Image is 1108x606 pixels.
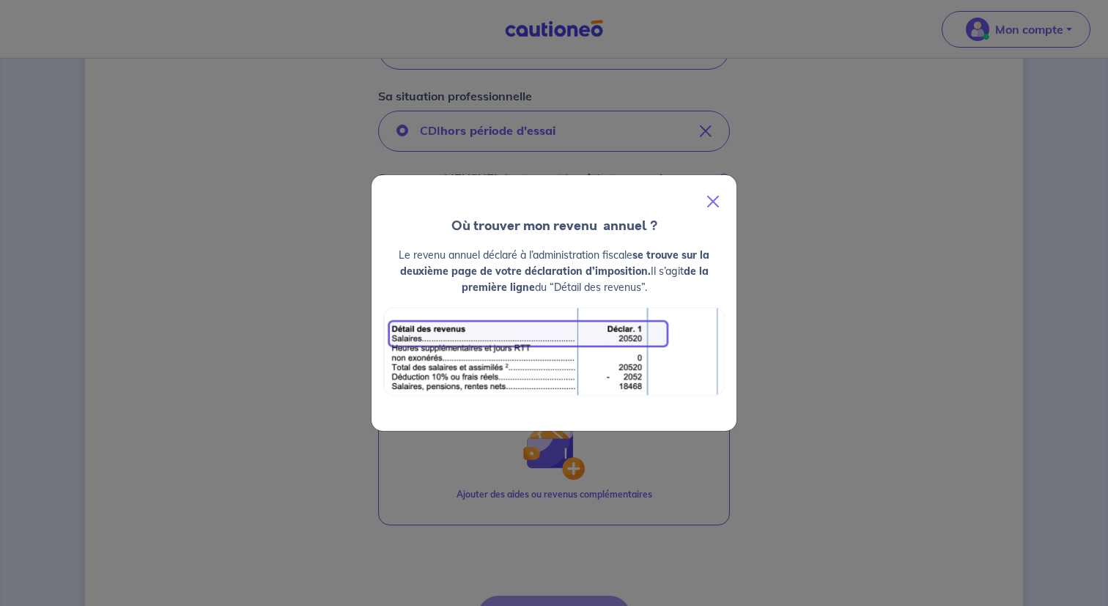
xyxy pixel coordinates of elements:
strong: se trouve sur la deuxième page de votre déclaration d’imposition. [400,248,710,278]
button: Close [695,181,731,222]
p: Le revenu annuel déclaré à l’administration fiscale Il s’agit du “Détail des revenus”. [383,247,725,295]
img: exemple_revenu.png [383,307,725,396]
strong: de la première ligne [462,265,709,294]
h4: Où trouver mon revenu annuel ? [372,216,736,235]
